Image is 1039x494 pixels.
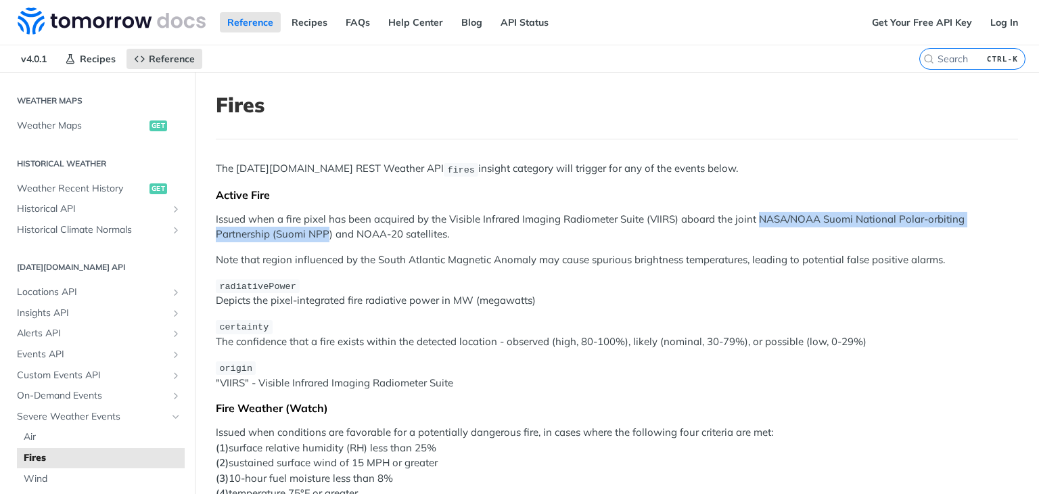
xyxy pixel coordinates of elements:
[10,303,185,323] a: Insights APIShow subpages for Insights API
[216,277,1018,309] p: Depicts the pixel-integrated fire radiative power in MW (megawatts)
[170,287,181,298] button: Show subpages for Locations API
[864,12,979,32] a: Get Your Free API Key
[170,411,181,422] button: Hide subpages for Severe Weather Events
[216,188,1018,202] div: Active Fire
[10,386,185,406] a: On-Demand EventsShow subpages for On-Demand Events
[10,199,185,219] a: Historical APIShow subpages for Historical API
[216,319,1018,350] p: The confidence that a fire exists within the detected location - observed (high, 80-100%), likely...
[381,12,451,32] a: Help Center
[126,49,202,69] a: Reference
[10,365,185,386] a: Custom Events APIShow subpages for Custom Events API
[17,410,167,424] span: Severe Weather Events
[17,389,167,403] span: On-Demand Events
[24,472,181,486] span: Wind
[10,116,185,136] a: Weather Mapsget
[219,322,269,332] span: certainty
[216,472,229,485] strong: (3)
[284,12,335,32] a: Recipes
[219,363,252,374] span: origin
[170,308,181,319] button: Show subpages for Insights API
[10,344,185,365] a: Events APIShow subpages for Events API
[17,286,167,299] span: Locations API
[57,49,123,69] a: Recipes
[170,349,181,360] button: Show subpages for Events API
[216,161,1018,177] p: The [DATE][DOMAIN_NAME] REST Weather API insight category will trigger for any of the events below.
[17,327,167,340] span: Alerts API
[923,53,934,64] svg: Search
[170,370,181,381] button: Show subpages for Custom Events API
[454,12,490,32] a: Blog
[220,12,281,32] a: Reference
[17,202,167,216] span: Historical API
[216,360,1018,391] p: "VIIRS" - Visible Infrared Imaging Radiometer Suite
[10,95,185,107] h2: Weather Maps
[149,120,167,131] span: get
[18,7,206,35] img: Tomorrow.io Weather API Docs
[216,441,229,454] strong: (1)
[17,469,185,489] a: Wind
[447,164,475,175] span: fires
[983,12,1025,32] a: Log In
[17,448,185,468] a: Fires
[170,390,181,401] button: Show subpages for On-Demand Events
[10,407,185,427] a: Severe Weather EventsHide subpages for Severe Weather Events
[24,430,181,444] span: Air
[984,52,1021,66] kbd: CTRL-K
[10,323,185,344] a: Alerts APIShow subpages for Alerts API
[10,282,185,302] a: Locations APIShow subpages for Locations API
[216,93,1018,117] h1: Fires
[10,261,185,273] h2: [DATE][DOMAIN_NAME] API
[219,281,296,291] span: radiativePower
[338,12,377,32] a: FAQs
[10,179,185,199] a: Weather Recent Historyget
[216,456,229,469] strong: (2)
[10,158,185,170] h2: Historical Weather
[17,307,167,320] span: Insights API
[170,225,181,235] button: Show subpages for Historical Climate Normals
[149,183,167,194] span: get
[80,53,116,65] span: Recipes
[17,427,185,447] a: Air
[216,212,1018,242] p: Issued when a fire pixel has been acquired by the Visible Infrared Imaging Radiometer Suite (VIIR...
[149,53,195,65] span: Reference
[216,401,1018,415] div: Fire Weather (Watch)
[14,49,54,69] span: v4.0.1
[17,223,167,237] span: Historical Climate Normals
[10,220,185,240] a: Historical Climate NormalsShow subpages for Historical Climate Normals
[17,369,167,382] span: Custom Events API
[17,182,146,196] span: Weather Recent History
[216,252,1018,268] p: Note that region influenced by the South Atlantic Magnetic Anomaly may cause spurious brightness ...
[17,119,146,133] span: Weather Maps
[170,328,181,339] button: Show subpages for Alerts API
[17,348,167,361] span: Events API
[493,12,556,32] a: API Status
[170,204,181,215] button: Show subpages for Historical API
[24,451,181,465] span: Fires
